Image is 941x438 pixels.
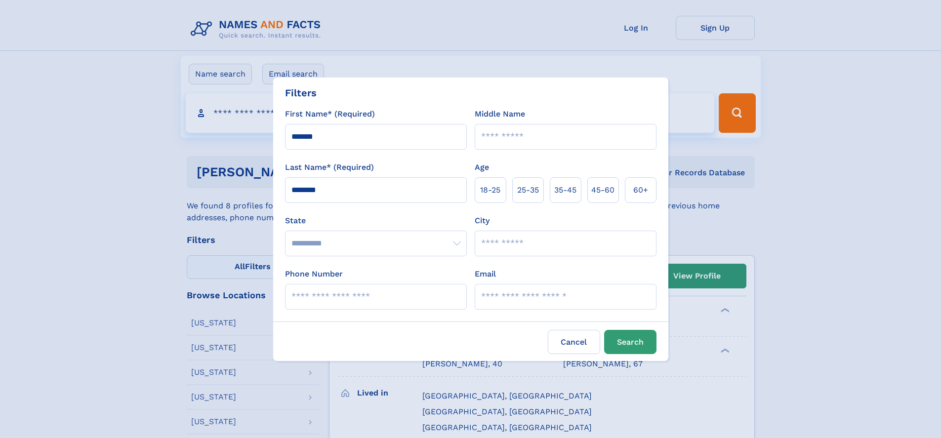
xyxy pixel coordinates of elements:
[475,268,496,280] label: Email
[475,215,490,227] label: City
[285,215,467,227] label: State
[517,184,539,196] span: 25‑35
[480,184,500,196] span: 18‑25
[604,330,656,354] button: Search
[591,184,614,196] span: 45‑60
[285,108,375,120] label: First Name* (Required)
[548,330,600,354] label: Cancel
[285,268,343,280] label: Phone Number
[285,161,374,173] label: Last Name* (Required)
[633,184,648,196] span: 60+
[554,184,576,196] span: 35‑45
[475,161,489,173] label: Age
[285,85,317,100] div: Filters
[475,108,525,120] label: Middle Name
